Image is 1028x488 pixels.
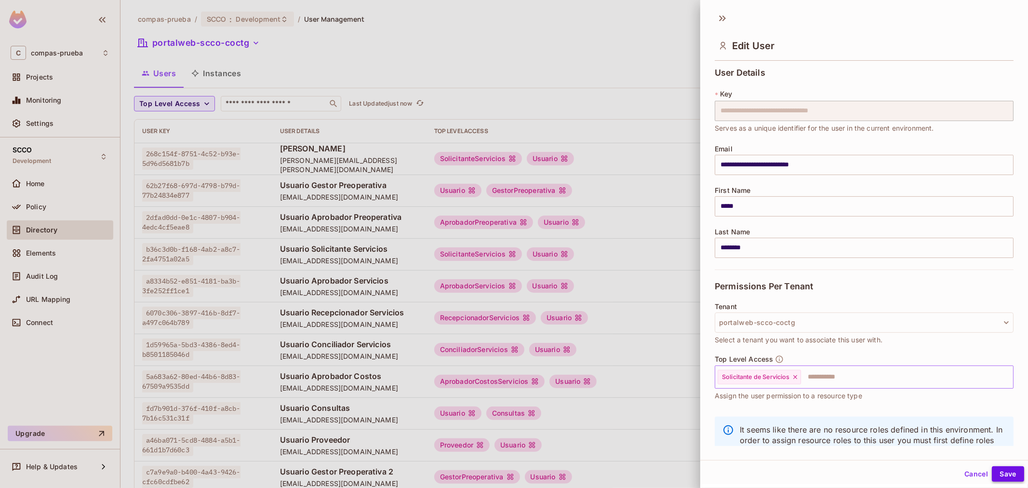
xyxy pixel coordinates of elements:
[732,40,774,52] span: Edit User
[1008,376,1010,378] button: Open
[740,424,1006,456] p: It seems like there are no resource roles defined in this environment. In order to assign resourc...
[715,228,750,236] span: Last Name
[715,335,882,345] span: Select a tenant you want to associate this user with.
[715,123,934,134] span: Serves as a unique identifier for the user in the current environment.
[715,391,862,401] span: Assign the user permission to a resource type
[722,373,790,381] span: Solicitante de Servicios
[715,355,773,363] span: Top Level Access
[715,303,737,311] span: Tenant
[715,282,813,291] span: Permissions Per Tenant
[715,312,1014,333] button: portalweb-scco-coctg
[718,370,801,384] div: Solicitante de Servicios
[715,145,733,153] span: Email
[715,68,765,78] span: User Details
[715,187,751,194] span: First Name
[992,466,1024,482] button: Save
[961,466,992,482] button: Cancel
[720,90,732,98] span: Key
